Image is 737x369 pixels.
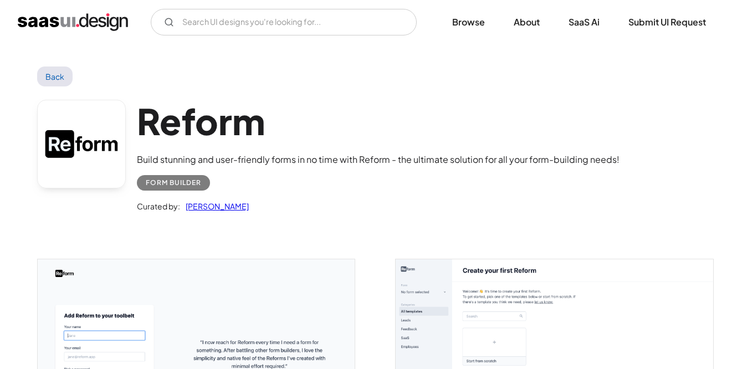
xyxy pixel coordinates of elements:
[137,153,620,166] div: Build stunning and user-friendly forms in no time with Reform - the ultimate solution for all you...
[146,176,201,189] div: Form Builder
[615,10,719,34] a: Submit UI Request
[37,66,73,86] a: Back
[151,9,417,35] form: Email Form
[18,13,128,31] a: home
[439,10,498,34] a: Browse
[500,10,553,34] a: About
[555,10,613,34] a: SaaS Ai
[180,199,249,213] a: [PERSON_NAME]
[151,9,417,35] input: Search UI designs you're looking for...
[137,199,180,213] div: Curated by:
[137,100,620,142] h1: Reform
